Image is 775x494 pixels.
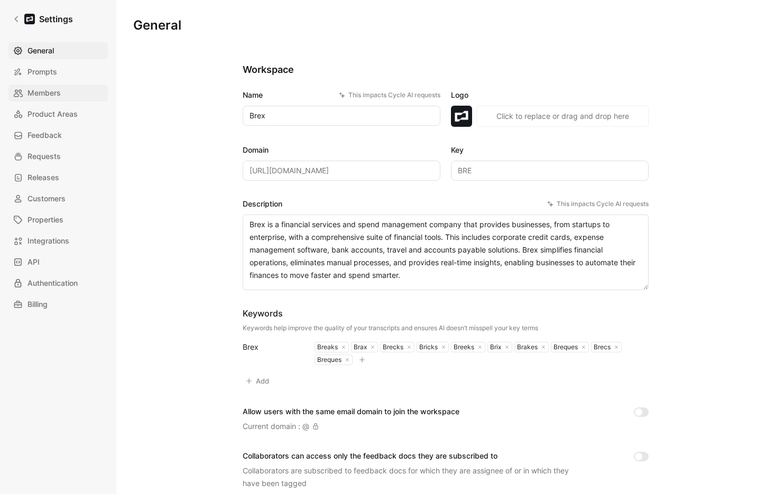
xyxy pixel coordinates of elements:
div: Bricks [417,343,438,351]
a: Settings [8,8,77,30]
span: Prompts [27,66,57,78]
span: General [27,44,54,57]
span: Authentication [27,277,78,290]
h1: Settings [39,13,73,25]
div: This impacts Cycle AI requests [339,90,440,100]
a: Customers [8,190,108,207]
h2: Workspace [243,63,649,76]
span: Integrations [27,235,69,247]
a: Prompts [8,63,108,80]
button: Add [243,374,274,388]
div: Breques [551,343,578,351]
label: Name [243,89,440,101]
h1: General [133,17,181,34]
div: Collaborators can access only the feedback docs they are subscribed to [243,450,581,462]
div: This impacts Cycle AI requests [547,199,649,209]
a: Product Areas [8,106,108,123]
div: Allow users with the same email domain to join the workspace [243,405,459,418]
label: Key [451,144,649,156]
a: Billing [8,296,108,313]
a: Releases [8,169,108,186]
label: Logo [451,89,649,101]
a: General [8,42,108,59]
a: Requests [8,148,108,165]
div: Breeks [451,343,474,351]
span: Properties [27,213,63,226]
label: Description [243,198,649,210]
div: Brecs [592,343,611,351]
div: Brex [243,341,302,353]
span: Requests [27,150,61,163]
img: logo [451,106,472,127]
span: Product Areas [27,108,78,120]
textarea: Brex is a financial services and spend management company that provides businesses, from startups... [243,215,649,290]
button: Click to replace or drag and drop here [476,106,649,127]
div: Breques [315,356,342,364]
span: API [27,256,40,268]
span: Billing [27,298,48,311]
label: Domain [243,144,440,156]
div: Keywords [243,307,538,320]
a: Properties [8,211,108,228]
span: Members [27,87,61,99]
div: Brecks [381,343,403,351]
div: Keywords help improve the quality of your transcripts and ensures AI doesn’t misspell your key terms [243,324,538,332]
span: Releases [27,171,59,184]
a: Authentication [8,275,108,292]
div: Brix [488,343,501,351]
div: Collaborators are subscribed to feedback docs for which they are assignee of or in which they hav... [243,464,581,490]
a: Feedback [8,127,108,144]
a: API [8,254,108,271]
div: Breaks [315,343,338,351]
div: Brax [352,343,367,351]
span: Customers [27,192,66,205]
a: Integrations [8,232,108,249]
span: Feedback [27,129,62,142]
div: Current domain : @ [243,420,319,433]
div: Brakes [515,343,538,351]
a: Members [8,85,108,101]
input: Some placeholder [243,161,440,181]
